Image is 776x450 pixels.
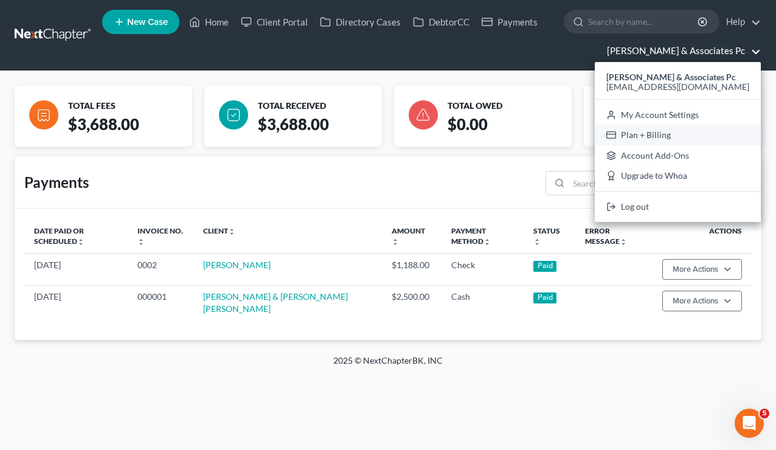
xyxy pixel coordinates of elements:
div: Alessandro says… [10,130,234,157]
a: Upgrade to Whoa [595,166,761,187]
div: $3,688.00 [63,114,202,147]
td: 000001 [128,285,193,320]
div: Close [213,5,235,27]
a: Help [720,11,761,33]
i: unfold_more [228,228,235,235]
div: ok thank you. Much appreciaterd. [71,130,234,156]
img: Profile image for Emma [35,7,54,26]
div: Hi [PERSON_NAME]? Are you able to check with your financial institution that the card is active a... [19,282,190,329]
div: $3,688.00 [253,114,392,147]
i: unfold_more [620,238,627,246]
div: Alessandro says… [10,210,234,258]
button: Upload attachment [58,357,68,367]
td: Check [442,254,524,285]
a: Client Portal [235,11,314,33]
button: Gif picker [38,357,48,367]
div: [DATE] [10,258,234,274]
a: Account Add-Ons [595,145,761,166]
div: Hi [PERSON_NAME]? Are you able to check with your financial institution that the card is active a... [10,274,199,336]
a: Clientunfold_more [203,226,235,235]
div: [DATE] [10,193,234,210]
h1: [PERSON_NAME] [59,6,138,15]
img: icon-check-083e517794b2d0c9857e4f635ab0b7af2d0c08d6536bacabfc8e022616abee0b.svg [219,100,248,130]
td: [DATE] [24,254,128,285]
i: unfold_more [533,238,541,246]
td: Cash [442,285,524,320]
div: Paid [533,261,556,272]
input: Search by name... [588,10,699,33]
td: 0002 [128,254,193,285]
td: $2,500.00 [382,285,441,320]
div: TOTAL OWED [448,100,567,112]
a: Payments [476,11,544,33]
span: [EMAIL_ADDRESS][DOMAIN_NAME] [606,81,749,92]
div: [PERSON_NAME] & Associates Pc [595,62,761,222]
img: icon-file-b29cf8da5eedfc489a46aaea687006073f244b5a23b9e007f89f024b0964413f.svg [29,100,58,130]
a: Error Messageunfold_more [585,226,627,246]
span: 5 [760,409,769,418]
a: Statusunfold_more [533,226,560,246]
div: ok thank you. Much appreciaterd. [80,137,224,149]
div: TOTAL RECEIVED [258,100,377,112]
a: My Account Settings [595,105,761,125]
i: unfold_more [137,238,145,246]
i: unfold_more [483,238,491,246]
i: unfold_more [392,238,399,246]
a: Amountunfold_more [392,226,425,246]
div: Alessandro says… [10,157,234,193]
div: appreciated. [161,157,234,184]
div: Hi [PERSON_NAME]. [PERSON_NAME] has reentered your payment information. If you continue to receiv... [19,29,190,112]
input: Search... [569,171,676,195]
button: Home [190,5,213,28]
div: appreciated. [170,164,224,176]
span: New Case [127,18,168,27]
a: DebtorCC [407,11,476,33]
button: Start recording [77,357,87,367]
th: Actions [653,218,752,254]
div: Emma says… [10,274,234,358]
a: [PERSON_NAME] & [PERSON_NAME] [PERSON_NAME] [203,291,348,314]
a: Date Paid or Scheduledunfold_more [34,226,85,246]
i: unfold_more [77,238,85,246]
a: Invoice No.unfold_more [137,226,183,246]
p: Active 16h ago [59,15,118,27]
a: [PERSON_NAME] [203,260,271,270]
div: Hi [PERSON_NAME], still having issues. Please help. Thanks. [PERSON_NAME] [44,210,234,248]
div: $0.00 [443,114,581,147]
div: Emma says… [10,21,234,129]
button: Emoji picker [19,357,29,367]
a: Home [183,11,235,33]
td: $1,188.00 [382,254,441,285]
textarea: Message… [10,331,233,352]
div: TOTAL FEES [68,100,187,112]
button: go back [8,5,31,28]
div: 2025 © NextChapterBK, INC [41,355,735,376]
a: Payment Methodunfold_more [451,226,491,246]
div: Paid [533,292,556,303]
a: Directory Cases [314,11,407,33]
td: [DATE] [24,285,128,320]
a: [PERSON_NAME] & Associates Pc [601,40,761,62]
a: Plan + Billing [595,125,761,145]
button: More Actions [662,291,742,311]
img: icon-danger-e58c4ab046b7aead248db79479122951d35969c85d4bc7e3c99ded9e97da88b9.svg [409,100,438,130]
div: Hi [PERSON_NAME]. [PERSON_NAME] has reentered your payment information. If you continue to receiv... [10,21,199,119]
iframe: Intercom live chat [735,409,764,438]
div: Hi [PERSON_NAME], still having issues. Please help. Thanks. [PERSON_NAME] [54,217,224,241]
button: Send a message… [209,352,228,372]
div: Payments [24,173,89,192]
a: Log out [595,196,761,217]
button: More Actions [662,259,742,280]
strong: [PERSON_NAME] & Associates Pc [606,72,736,82]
